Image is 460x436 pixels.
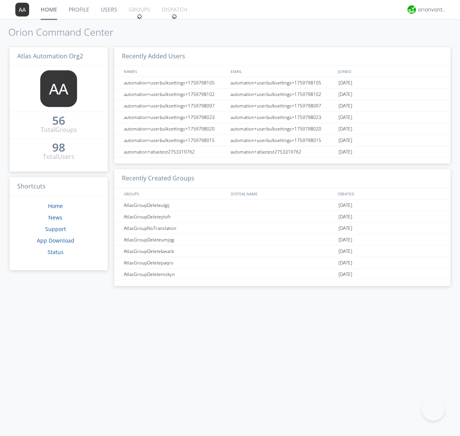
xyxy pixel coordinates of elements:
div: AtlasGroupDeleteulgij [122,200,228,211]
div: AtlasGroupDeleteumjqg [122,234,228,245]
div: Total Groups [41,126,77,134]
a: automation+userbulksettings+1759798015automation+userbulksettings+1759798015[DATE] [114,135,450,146]
div: Total Users [43,152,74,161]
a: automation+userbulksettings+1759798102automation+userbulksettings+1759798102[DATE] [114,89,450,100]
a: automation+atlastest2753319762automation+atlastest2753319762[DATE] [114,146,450,158]
span: [DATE] [338,100,352,112]
a: Home [48,202,63,210]
a: automation+userbulksettings+1759798097automation+userbulksettings+1759798097[DATE] [114,100,450,112]
div: AtlasGroupDeletepaqro [122,257,228,268]
div: automation+userbulksettings+1759798020 [122,123,228,134]
div: CREATED [336,188,443,199]
img: spin.svg [137,14,142,19]
a: AtlasGroupDeletebwarb[DATE] [114,246,450,257]
a: automation+userbulksettings+1759798020automation+userbulksettings+1759798020[DATE] [114,123,450,135]
div: automation+userbulksettings+1759798105 [122,77,228,88]
div: AtlasGroupDeletebwarb [122,246,228,257]
a: AtlasGroupDeletepaqro[DATE] [114,257,450,269]
a: News [48,214,62,221]
a: Status [48,248,64,256]
div: 56 [52,117,65,124]
div: automation+userbulksettings+1759798020 [228,123,337,134]
div: SYSTEM_NAME [229,188,336,199]
h3: Recently Created Groups [114,169,450,188]
a: automation+userbulksettings+1759798023automation+userbulksettings+1759798023[DATE] [114,112,450,123]
a: AtlasGroupDeleteumjqg[DATE] [114,234,450,246]
div: automation+userbulksettings+1759798097 [228,100,337,111]
span: Atlas Automation Org2 [17,52,83,60]
div: automation+userbulksettings+1759798102 [122,89,228,100]
img: spin.svg [172,14,177,19]
div: automation+userbulksettings+1759798097 [122,100,228,111]
span: [DATE] [338,257,352,269]
div: JOINED [336,66,443,77]
a: AtlasGroupDeleteulgij[DATE] [114,200,450,211]
a: automation+userbulksettings+1759798105automation+userbulksettings+1759798105[DATE] [114,77,450,89]
img: 29d36aed6fa347d5a1537e7736e6aa13 [407,5,416,14]
div: automation+userbulksettings+1759798023 [122,112,228,123]
span: [DATE] [338,89,352,100]
div: automation+atlastest2753319762 [228,146,337,157]
a: AtlasGroupDeletemskyn[DATE] [114,269,450,280]
span: [DATE] [338,77,352,89]
span: [DATE] [338,211,352,223]
div: automation+atlastest2753319762 [122,146,228,157]
div: EMAIL [229,66,336,77]
span: [DATE] [338,146,352,158]
span: [DATE] [338,112,352,123]
div: orionvontas+atlas+automation+org2 [418,6,447,13]
div: automation+userbulksettings+1759798102 [228,89,337,100]
a: AtlasGroupNoTranslation[DATE] [114,223,450,234]
div: automation+userbulksettings+1759798015 [122,135,228,146]
h3: Recently Added Users [114,47,450,66]
a: AtlasGroupDeleteytofr[DATE] [114,211,450,223]
div: AtlasGroupDeleteytofr [122,211,228,222]
div: automation+userbulksettings+1759798105 [228,77,337,88]
a: 98 [52,144,65,152]
img: 373638.png [15,3,29,17]
h3: Shortcuts [10,177,108,196]
div: 98 [52,144,65,151]
a: 56 [52,117,65,126]
div: GROUPS [122,188,227,199]
span: [DATE] [338,135,352,146]
div: automation+userbulksettings+1759798015 [228,135,337,146]
div: AtlasGroupDeletemskyn [122,269,228,280]
span: [DATE] [338,269,352,280]
div: NAMES [122,66,227,77]
img: 373638.png [40,70,77,107]
span: [DATE] [338,123,352,135]
span: [DATE] [338,246,352,257]
div: automation+userbulksettings+1759798023 [228,112,337,123]
span: [DATE] [338,234,352,246]
span: [DATE] [338,223,352,234]
iframe: Toggle Customer Support [422,398,445,421]
a: App Download [37,237,74,244]
div: AtlasGroupNoTranslation [122,223,228,234]
span: [DATE] [338,200,352,211]
a: Support [45,225,66,233]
